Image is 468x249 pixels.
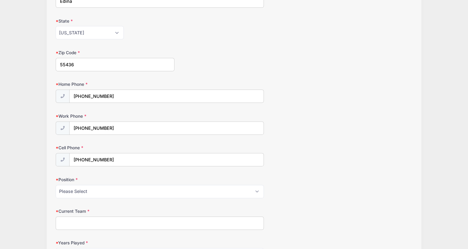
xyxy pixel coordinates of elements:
label: Work Phone [56,113,174,119]
label: State [56,18,174,24]
label: Years Played [56,240,174,246]
input: xxxxx [56,58,174,71]
input: (xxx) xxx-xxxx [69,90,264,103]
input: (xxx) xxx-xxxx [69,121,264,135]
label: Cell Phone [56,145,174,151]
label: Position [56,177,174,183]
input: (xxx) xxx-xxxx [69,153,264,166]
label: Home Phone [56,81,174,87]
label: Zip Code [56,50,174,56]
label: Current Team [56,208,174,214]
